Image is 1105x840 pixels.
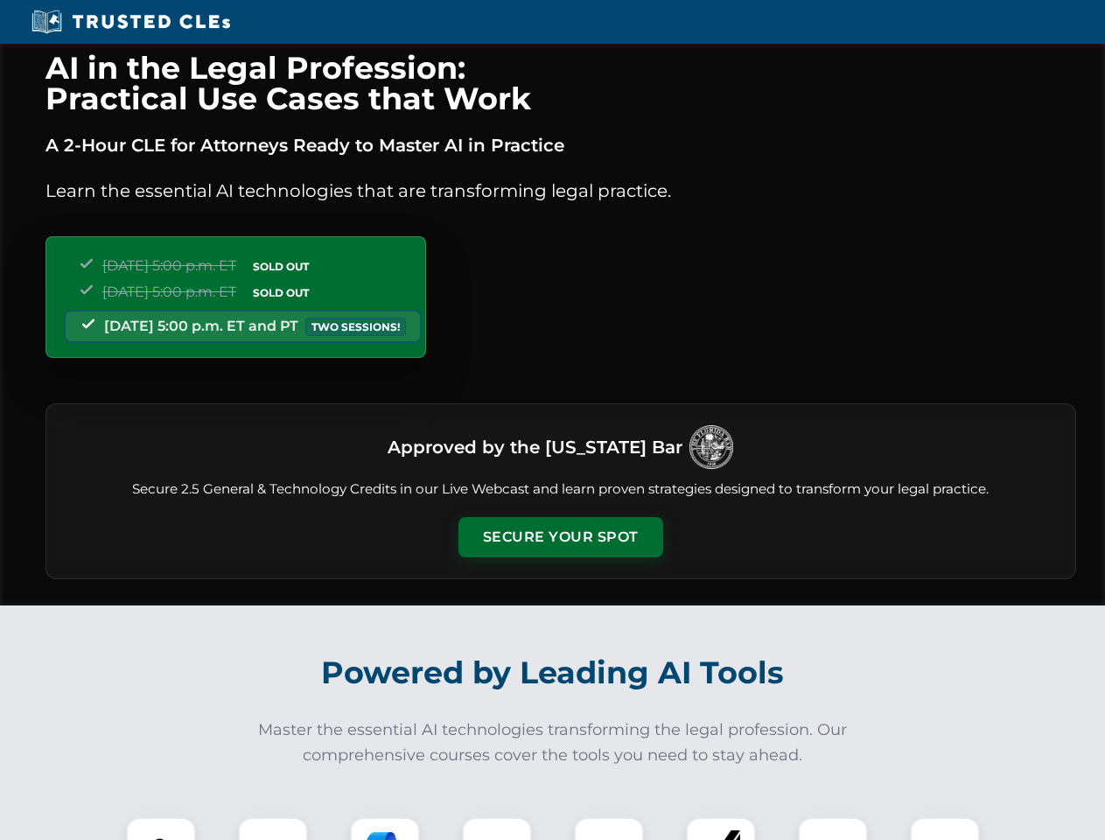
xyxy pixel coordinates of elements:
p: Master the essential AI technologies transforming the legal profession. Our comprehensive courses... [247,717,859,768]
img: Logo [689,425,733,469]
h3: Approved by the [US_STATE] Bar [388,431,682,463]
p: Learn the essential AI technologies that are transforming legal practice. [45,177,1076,205]
img: Trusted CLEs [26,9,235,35]
span: [DATE] 5:00 p.m. ET [102,257,236,274]
p: Secure 2.5 General & Technology Credits in our Live Webcast and learn proven strategies designed ... [67,479,1054,500]
h1: AI in the Legal Profession: Practical Use Cases that Work [45,52,1076,114]
span: SOLD OUT [247,283,315,302]
h2: Powered by Leading AI Tools [68,642,1038,703]
span: SOLD OUT [247,257,315,276]
button: Secure Your Spot [458,517,663,557]
span: [DATE] 5:00 p.m. ET [102,283,236,300]
p: A 2-Hour CLE for Attorneys Ready to Master AI in Practice [45,131,1076,159]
